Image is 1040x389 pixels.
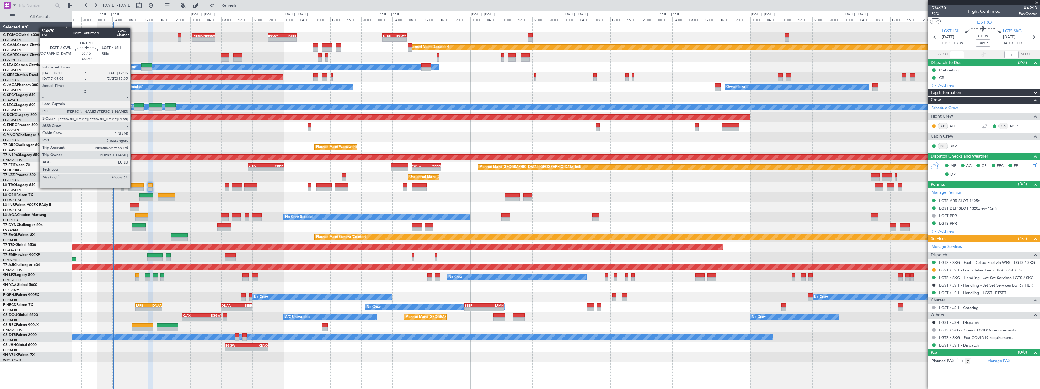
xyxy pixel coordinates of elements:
[237,304,252,307] div: SBBR
[3,263,14,267] span: T7-AJI
[484,304,504,307] div: LFMN
[932,105,958,111] a: Schedule Crew
[3,278,21,282] a: LFMD/CEQ
[3,233,18,237] span: T7-EAGL
[932,244,962,250] a: Manage Services
[939,327,1016,333] a: LGTS / SKG - Crew COVID19 requirements
[191,12,215,17] div: [DATE] - [DATE]
[285,12,308,17] div: [DATE] - [DATE]
[268,34,282,37] div: EGGW
[254,293,268,302] div: No Crew
[939,335,1013,340] a: LGTS / SKG - Pax COVID19 requirements
[282,34,296,37] div: KTEB
[931,133,953,140] span: Cabin Crew
[222,308,237,311] div: -
[3,303,16,307] span: F-HECD
[977,19,992,25] span: LX-TRO
[128,17,143,22] div: 08:00
[252,17,268,22] div: 16:00
[3,283,17,287] span: 9H-YAA
[931,59,961,66] span: Dispatch To-Dos
[3,133,18,137] span: G-VNOR
[939,221,957,226] div: LGTS PPR
[726,83,745,92] div: Owner Ibiza
[3,63,16,67] span: G-LEAX
[3,113,37,117] a: G-KGKGLegacy 600
[3,173,36,177] a: T7-LZZIPraetor 600
[3,53,53,57] a: G-GARECessna Citation XLS+
[3,318,19,322] a: LFPB/LBG
[207,1,243,10] button: Refresh
[1018,59,1027,66] span: (2/2)
[3,43,53,47] a: G-GAALCessna Citation XLS+
[3,248,22,252] a: DGAA/ACC
[3,33,18,37] span: G-FOMO
[939,283,1033,288] a: LGST / JSH - Handling - Jet Set Services LGIR / HER
[950,51,964,58] input: --:--
[392,17,408,22] div: 04:00
[987,358,1010,364] a: Manage PAX
[486,17,501,22] div: 04:00
[938,52,948,58] span: ATOT
[3,38,21,42] a: EGGW/LTN
[672,17,688,22] div: 04:00
[316,233,366,242] div: Planned Maint Geneva (Cointrin)
[3,103,35,107] a: G-LEGCLegacy 600
[268,17,283,22] div: 20:00
[455,17,470,22] div: 20:00
[346,17,361,22] div: 16:00
[932,190,961,196] a: Manage Permits
[939,213,957,218] div: LGST PPR
[3,188,21,192] a: EGGW/LTN
[204,38,215,41] div: -
[931,89,961,96] span: Leg Information
[657,17,672,22] div: 00:00
[875,17,890,22] div: 08:00
[3,353,35,357] a: 9H-VSLKFalcon 7X
[782,17,797,22] div: 08:00
[3,153,20,157] span: T7-N1960
[942,34,954,40] span: [DATE]
[3,343,16,347] span: CS-JHH
[1003,28,1022,35] span: LGTS SKG
[1003,40,1013,46] span: 14:10
[316,143,389,152] div: Planned Maint Warsaw ([GEOGRAPHIC_DATA])
[249,168,266,171] div: -
[3,143,15,147] span: T7-BRE
[1018,349,1027,355] span: (0/0)
[1014,163,1018,169] span: FP
[932,358,954,364] label: Planned PAX
[3,48,21,52] a: EGGW/LTN
[249,164,266,167] div: LTBA
[36,103,135,112] div: A/C Unavailable [GEOGRAPHIC_DATA] ([GEOGRAPHIC_DATA])
[183,314,202,317] div: KLAX
[367,303,381,312] div: No Crew
[3,163,14,167] span: T7-FFI
[982,163,987,169] span: CR
[383,34,395,37] div: KTEB
[202,314,221,317] div: EGGW
[149,304,162,307] div: DNAA
[3,213,17,217] span: LX-AOA
[266,164,283,167] div: VHHH
[532,17,548,22] div: 16:00
[225,347,246,351] div: -
[3,88,21,92] a: EGGW/LTN
[966,163,972,169] span: AC
[579,17,595,22] div: 04:00
[931,113,953,120] span: Flight Crew
[3,223,43,227] a: T7-DYNChallenger 604
[3,288,19,292] a: FCBB/BZV
[564,17,579,22] div: 00:00
[18,1,53,10] input: Trip Number
[565,12,588,17] div: [DATE] - [DATE]
[3,243,15,247] span: T7-TRX
[1020,52,1030,58] span: ALDT
[225,344,246,347] div: EGGW
[797,17,812,22] div: 12:00
[968,8,1001,15] div: Flight Confirmed
[268,38,282,41] div: -
[931,97,941,104] span: Crew
[3,83,17,87] span: G-JAGA
[930,18,941,24] button: UTC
